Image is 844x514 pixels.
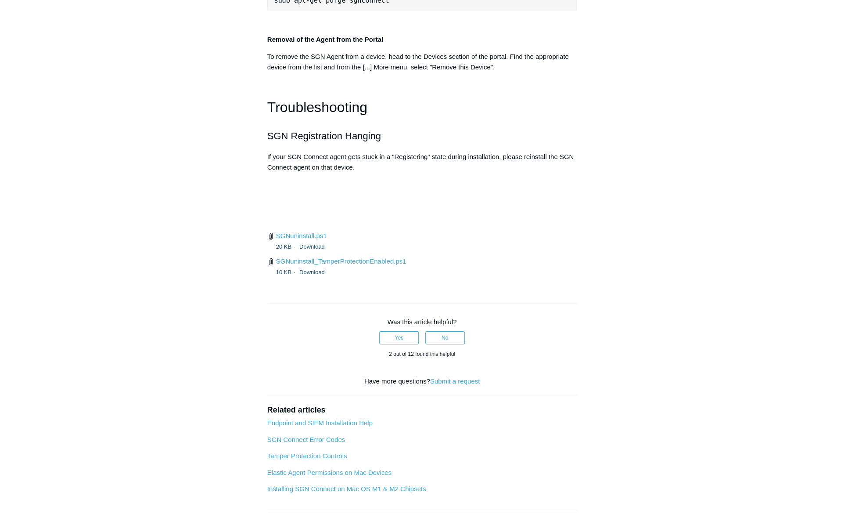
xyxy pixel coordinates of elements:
a: Elastic Agent Permissions on Mac Devices [267,469,391,476]
button: This article was not helpful [425,331,465,344]
span: 2 out of 12 found this helpful [389,351,455,357]
a: Download [299,243,325,250]
button: This article was helpful [379,331,419,344]
strong: Removal of the Agent from the Portal [267,36,383,43]
span: To remove the SGN Agent from a device, head to the Devices section of the portal. Find the approp... [267,53,569,71]
span: Was this article helpful? [388,318,457,326]
h1: Troubleshooting [267,96,577,119]
h2: SGN Registration Hanging [267,128,577,144]
span: 10 KB [276,269,298,275]
a: SGN Connect Error Codes [267,436,345,443]
a: SGNuninstall_TamperProtectionEnabled.ps1 [276,257,406,265]
span: 20 KB [276,243,298,250]
a: Submit a request [430,377,480,385]
a: Download [299,269,325,275]
span: If your SGN Connect agent gets stuck in a "Registering" state during installation, please reinsta... [267,153,574,171]
a: Tamper Protection Controls [267,452,347,460]
div: Have more questions? [267,376,577,387]
a: SGNuninstall.ps1 [276,232,327,239]
h2: Related articles [267,404,577,416]
a: Installing SGN Connect on Mac OS M1 & M2 Chipsets [267,485,426,492]
a: Endpoint and SIEM Installation Help [267,419,373,427]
